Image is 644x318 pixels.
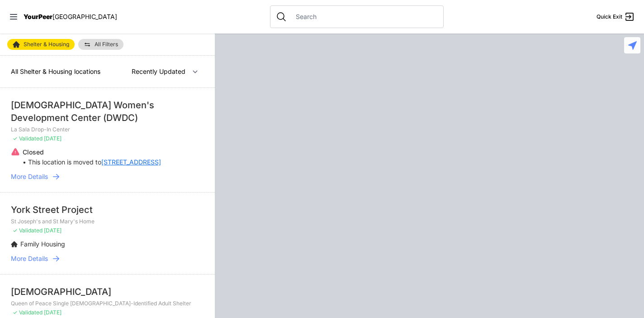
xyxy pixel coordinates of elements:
span: Family Housing [20,240,65,248]
a: [STREET_ADDRESS] [101,158,161,167]
span: Quick Exit [597,13,622,20]
input: Search [290,12,438,21]
div: [DEMOGRAPHIC_DATA] [11,285,204,298]
span: All Shelter & Housing locations [11,67,100,75]
p: La Sala Drop-In Center [11,126,204,133]
p: • This location is moved to [23,158,161,167]
a: Quick Exit [597,11,635,22]
a: More Details [11,172,204,181]
span: Shelter & Housing [24,42,69,47]
a: More Details [11,254,204,263]
p: Closed [23,148,161,157]
div: York Street Project [11,203,204,216]
span: All Filters [95,42,118,47]
span: ✓ Validated [13,309,43,316]
span: ✓ Validated [13,227,43,234]
span: ✓ Validated [13,135,43,142]
a: Shelter & Housing [7,39,75,50]
a: All Filters [78,39,123,50]
span: [DATE] [44,309,62,316]
span: YourPeer [24,13,52,20]
p: Queen of Peace Single [DEMOGRAPHIC_DATA]-Identified Adult Shelter [11,300,204,307]
span: More Details [11,254,48,263]
span: [DATE] [44,135,62,142]
span: [GEOGRAPHIC_DATA] [52,13,117,20]
span: [DATE] [44,227,62,234]
p: St Joseph's and St Mary's Home [11,218,204,225]
span: More Details [11,172,48,181]
div: [DEMOGRAPHIC_DATA] Women's Development Center (DWDC) [11,99,204,124]
a: YourPeer[GEOGRAPHIC_DATA] [24,14,117,19]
